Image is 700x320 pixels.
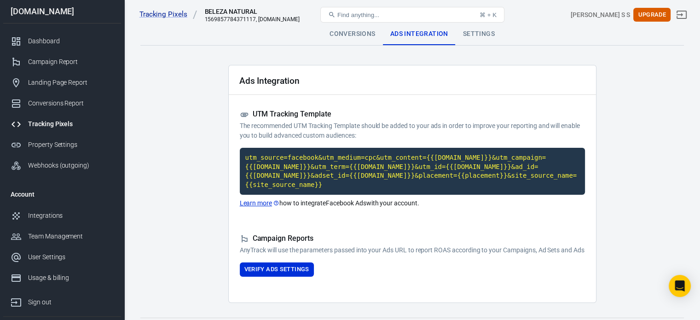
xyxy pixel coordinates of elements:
a: Webhooks (outgoing) [3,155,121,176]
button: Verify Ads Settings [240,262,314,277]
h5: Campaign Reports [240,234,585,244]
button: Upgrade [633,8,671,22]
a: Tracking Pixels [139,10,197,19]
a: Team Management [3,226,121,247]
a: Campaign Report [3,52,121,72]
div: Team Management [28,232,114,241]
div: Dashboard [28,36,114,46]
a: Integrations [3,205,121,226]
div: Conversions [322,23,382,45]
div: Settings [456,23,502,45]
div: User Settings [28,252,114,262]
a: Landing Page Report [3,72,121,93]
li: Account [3,183,121,205]
p: AnyTrack will use the parameters passed into your Ads URL to report ROAS according to your Campai... [240,245,585,255]
a: Dashboard [3,31,121,52]
p: how to integrate Facebook Ads with your account. [240,198,585,208]
a: Sign out [671,4,693,26]
div: [DOMAIN_NAME] [3,7,121,16]
h5: UTM Tracking Template [240,110,585,119]
div: Campaign Report [28,57,114,67]
a: Learn more [240,198,280,208]
div: 1569857784371117, bdcnews.site [204,16,300,23]
div: Tracking Pixels [28,119,114,129]
span: Find anything... [337,12,379,18]
div: Conversions Report [28,99,114,108]
div: Ads Integration [383,23,456,45]
a: Sign out [3,288,121,313]
p: The recommended UTM Tracking Template should be added to your ads in order to improve your report... [240,121,585,140]
a: Property Settings [3,134,121,155]
code: Click to copy [240,148,585,195]
div: BELEZA NATURAL [204,7,296,16]
div: Landing Page Report [28,78,114,87]
div: Account id: zqfarmLz [571,10,630,20]
a: Tracking Pixels [3,114,121,134]
div: Integrations [28,211,114,221]
div: Property Settings [28,140,114,150]
a: User Settings [3,247,121,268]
a: Conversions Report [3,93,121,114]
div: Webhooks (outgoing) [28,161,114,170]
div: Usage & billing [28,273,114,283]
div: Open Intercom Messenger [669,275,691,297]
a: Usage & billing [3,268,121,288]
button: Find anything...⌘ + K [320,7,504,23]
h2: Ads Integration [239,76,300,86]
div: Sign out [28,297,114,307]
div: ⌘ + K [480,12,497,18]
